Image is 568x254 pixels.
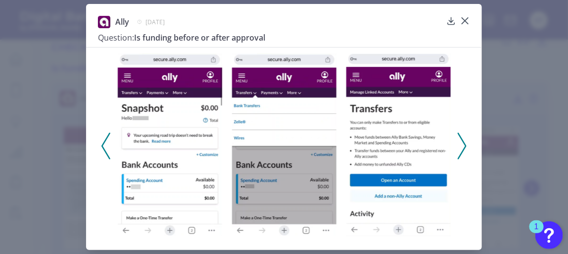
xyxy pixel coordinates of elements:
div: 1 [534,227,539,240]
span: Question: [98,32,134,43]
button: Open Resource Center, 1 new notification [535,221,563,249]
span: [DATE] [145,18,165,26]
span: Ally [115,16,129,27]
h3: Is funding before or after approval [98,32,442,43]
